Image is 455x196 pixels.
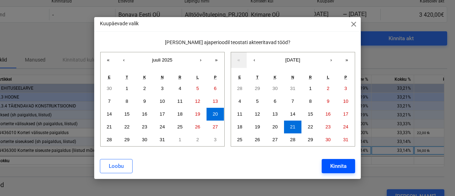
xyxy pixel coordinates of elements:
[143,86,146,91] abbr: 2. juuli 2025
[231,82,249,95] button: 28. juuli 2025
[272,137,278,142] abbr: 27. august 2025
[343,137,348,142] abbr: 31. august 2025
[284,82,302,95] button: 31. juuli 2025
[136,95,154,108] button: 9. juuli 2025
[126,75,128,79] abbr: teisipäev
[154,121,171,133] button: 24. juuli 2025
[118,133,136,146] button: 29. juuli 2025
[337,95,355,108] button: 10. august 2025
[118,95,136,108] button: 8. juuli 2025
[284,121,302,133] button: 21. august 2025
[178,137,181,142] abbr: 1. august 2025
[343,124,348,129] abbr: 24. august 2025
[118,82,136,95] button: 1. juuli 2025
[101,108,118,121] button: 14. juuli 2025
[107,111,112,117] abbr: 14. juuli 2025
[344,75,347,79] abbr: pühapäev
[160,137,165,142] abbr: 31. juuli 2025
[154,108,171,121] button: 17. juuli 2025
[256,99,258,104] abbr: 5. august 2025
[118,108,136,121] button: 15. juuli 2025
[189,133,207,146] button: 2. august 2025
[213,124,218,129] abbr: 27. juuli 2025
[107,124,112,129] abbr: 21. juuli 2025
[136,82,154,95] button: 2. juuli 2025
[337,108,355,121] button: 17. august 2025
[116,52,132,68] button: ‹
[231,121,249,133] button: 18. august 2025
[171,82,189,95] button: 4. juuli 2025
[207,108,224,121] button: 20. juuli 2025
[284,95,302,108] button: 7. august 2025
[101,121,118,133] button: 21. juuli 2025
[248,121,266,133] button: 19. august 2025
[100,159,133,173] button: Loobu
[339,52,355,68] button: »
[327,99,329,104] abbr: 9. august 2025
[322,159,355,173] button: Kinnita
[309,75,312,79] abbr: reede
[207,121,224,133] button: 27. juuli 2025
[266,108,284,121] button: 13. august 2025
[248,95,266,108] button: 5. august 2025
[266,133,284,146] button: 27. august 2025
[319,95,337,108] button: 9. august 2025
[301,121,319,133] button: 22. august 2025
[325,137,331,142] abbr: 30. august 2025
[193,52,209,68] button: ›
[100,39,355,46] p: [PERSON_NAME] ajaperioodil teostati akteeritavad tööd?
[272,124,278,129] abbr: 20. august 2025
[125,86,128,91] abbr: 1. juuli 2025
[101,82,118,95] button: 30. juuni 2025
[160,111,165,117] abbr: 17. juuli 2025
[101,52,116,68] button: «
[136,133,154,146] button: 30. juuli 2025
[124,111,130,117] abbr: 15. juuli 2025
[285,57,300,63] span: [DATE]
[248,133,266,146] button: 26. august 2025
[214,86,216,91] abbr: 6. juuli 2025
[152,57,172,63] span: juuli 2025
[142,124,147,129] abbr: 23. juuli 2025
[142,111,147,117] abbr: 16. juuli 2025
[247,52,262,68] button: ‹
[343,111,348,117] abbr: 17. august 2025
[323,52,339,68] button: ›
[255,124,260,129] abbr: 19. august 2025
[327,86,329,91] abbr: 2. august 2025
[124,124,130,129] abbr: 22. juuli 2025
[290,124,295,129] abbr: 21. august 2025
[189,121,207,133] button: 26. juuli 2025
[214,137,216,142] abbr: 3. august 2025
[136,121,154,133] button: 23. juuli 2025
[171,133,189,146] button: 1. august 2025
[231,108,249,121] button: 11. august 2025
[262,52,323,68] button: [DATE]
[209,52,224,68] button: »
[100,20,139,27] p: Kuupäevade valik
[231,95,249,108] button: 4. august 2025
[290,137,295,142] abbr: 28. august 2025
[177,124,183,129] abbr: 25. juuli 2025
[108,75,111,79] abbr: esmaspäev
[301,95,319,108] button: 8. august 2025
[101,95,118,108] button: 7. juuli 2025
[256,75,258,79] abbr: teisipäev
[213,99,218,104] abbr: 13. juuli 2025
[143,75,146,79] abbr: kolmapäev
[239,75,241,79] abbr: esmaspäev
[327,75,329,79] abbr: laupäev
[301,82,319,95] button: 1. august 2025
[344,86,347,91] abbr: 3. august 2025
[214,75,216,79] abbr: pühapäev
[248,82,266,95] button: 29. juuli 2025
[142,137,147,142] abbr: 30. juuli 2025
[195,111,200,117] abbr: 19. juuli 2025
[319,121,337,133] button: 23. august 2025
[308,111,313,117] abbr: 15. august 2025
[160,99,165,104] abbr: 10. juuli 2025
[301,108,319,121] button: 15. august 2025
[101,133,118,146] button: 28. juuli 2025
[195,99,200,104] abbr: 12. juuli 2025
[284,133,302,146] button: 28. august 2025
